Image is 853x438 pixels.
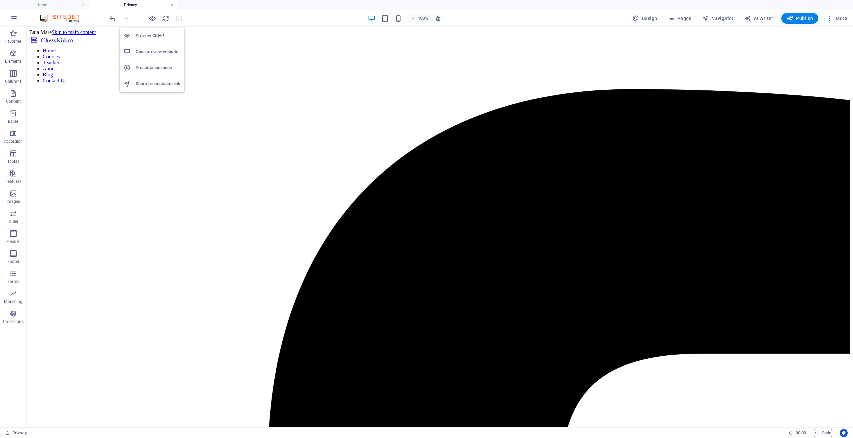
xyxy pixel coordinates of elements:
button: Usercentrics [840,429,848,437]
button: AI Writer [742,13,776,24]
button: Pages [665,13,694,24]
span: 00 00 [796,429,806,437]
p: Content [6,99,21,104]
button: Design [630,13,660,24]
button: 100% [408,14,431,22]
span: Code [815,429,831,437]
span: AI Writer [744,15,773,22]
span: More [826,15,847,22]
button: reload [162,14,170,22]
button: Navigator [699,13,736,24]
span: Design [632,15,657,22]
p: Forms [7,279,19,284]
p: Marketing [4,299,22,304]
p: Images [7,199,20,204]
span: Publish [787,15,813,22]
h6: 100% [418,14,428,22]
h6: Presentation mode [136,64,180,72]
p: Footer [7,259,19,264]
h4: Privacy [89,1,177,9]
p: Favorites [5,39,22,44]
p: Header [7,239,20,244]
p: Collections [3,319,23,324]
button: Publish [781,13,818,24]
span: : [800,430,801,435]
h6: Open preview website [136,48,180,56]
p: Tables [7,159,19,164]
button: More [824,13,850,24]
span: Pages [668,15,691,22]
h6: Share presentation link [136,80,180,88]
p: Accordion [4,139,23,144]
p: Columns [5,79,22,84]
div: Design (Ctrl+Alt+Y) [630,13,660,24]
p: Boxes [8,119,19,124]
p: Elements [5,59,22,64]
button: Code [812,429,834,437]
a: Click to cancel selection. Double-click to open Pages [5,429,27,437]
i: Undo: Change pages (Ctrl+Z) [109,15,116,22]
i: On resize automatically adjust zoom level to fit chosen device. [435,15,441,21]
i: Reload page [162,15,170,22]
img: Editor Logo [38,14,88,22]
h6: Session time [789,429,806,437]
p: Slider [8,219,19,224]
p: Features [5,179,21,184]
a: Skip to main content [25,3,69,8]
span: Navigator [702,15,734,22]
button: undo [108,14,116,22]
h6: Preview Ctrl+P [136,32,180,40]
